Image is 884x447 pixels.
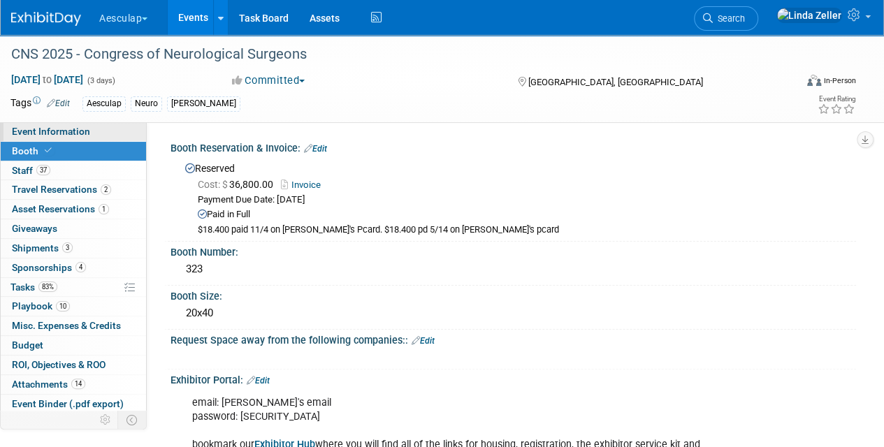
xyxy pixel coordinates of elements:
[47,98,70,108] a: Edit
[181,158,846,237] div: Reserved
[823,75,856,86] div: In-Person
[198,224,846,236] div: $18.400 paid 11/4 on [PERSON_NAME]'s Pcard. $18.400 pd 5/14 on [PERSON_NAME]'s pcard
[1,161,146,180] a: Staff37
[281,179,328,190] a: Invoice
[171,369,856,388] div: Exhibitor Portal:
[12,379,85,390] span: Attachments
[62,242,73,253] span: 3
[181,258,846,280] div: 323
[1,395,146,413] a: Event Binder (.pdf export)
[10,73,84,86] span: [DATE] [DATE]
[732,73,856,94] div: Event Format
[1,316,146,335] a: Misc. Expenses & Credits
[36,165,50,175] span: 37
[171,242,856,259] div: Booth Number:
[11,12,81,26] img: ExhibitDay
[713,13,745,24] span: Search
[12,300,70,312] span: Playbook
[131,96,162,111] div: Neuro
[12,223,57,234] span: Giveaways
[12,203,109,214] span: Asset Reservations
[71,379,85,389] span: 14
[101,184,111,195] span: 2
[776,8,842,23] img: Linda Zeller
[528,77,702,87] span: [GEOGRAPHIC_DATA], [GEOGRAPHIC_DATA]
[6,42,784,67] div: CNS 2025 - Congress of Neurological Surgeons
[1,356,146,374] a: ROI, Objectives & ROO
[167,96,240,111] div: [PERSON_NAME]
[86,76,115,85] span: (3 days)
[1,278,146,297] a: Tasks83%
[1,375,146,394] a: Attachments14
[12,165,50,176] span: Staff
[12,242,73,254] span: Shipments
[12,320,121,331] span: Misc. Expenses & Credits
[45,147,52,154] i: Booth reservation complete
[171,138,856,156] div: Booth Reservation & Invoice:
[1,180,146,199] a: Travel Reservations2
[1,122,146,141] a: Event Information
[198,179,279,190] span: 36,800.00
[94,411,118,429] td: Personalize Event Tab Strip
[171,286,856,303] div: Booth Size:
[12,145,55,156] span: Booth
[694,6,758,31] a: Search
[10,281,57,293] span: Tasks
[171,330,856,348] div: Request Space away from the following companies::
[12,126,90,137] span: Event Information
[1,200,146,219] a: Asset Reservations1
[1,297,146,316] a: Playbook10
[198,208,846,221] div: Paid in Full
[12,339,43,351] span: Budget
[227,73,310,88] button: Committed
[12,262,86,273] span: Sponsorships
[82,96,126,111] div: Aesculap
[198,179,229,190] span: Cost: $
[1,142,146,161] a: Booth
[1,219,146,238] a: Giveaways
[818,96,855,103] div: Event Rating
[247,376,270,386] a: Edit
[12,359,106,370] span: ROI, Objectives & ROO
[412,336,435,346] a: Edit
[99,204,109,214] span: 1
[181,302,846,324] div: 20x40
[1,258,146,277] a: Sponsorships4
[38,281,57,292] span: 83%
[198,193,846,207] div: Payment Due Date: [DATE]
[56,301,70,312] span: 10
[41,74,54,85] span: to
[12,184,111,195] span: Travel Reservations
[118,411,147,429] td: Toggle Event Tabs
[1,336,146,355] a: Budget
[807,75,821,86] img: Format-Inperson.png
[12,398,124,409] span: Event Binder (.pdf export)
[10,96,70,112] td: Tags
[75,262,86,272] span: 4
[1,239,146,258] a: Shipments3
[304,144,327,154] a: Edit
